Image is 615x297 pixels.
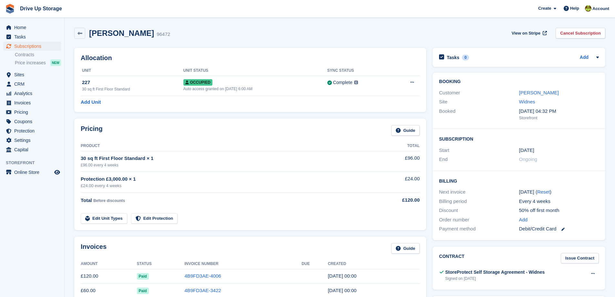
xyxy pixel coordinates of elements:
img: stora-icon-8386f47178a22dfd0bd8f6a31ec36ba5ce8667c1dd55bd0f319d3a0aa187defe.svg [5,4,15,14]
h2: Billing [439,177,599,184]
a: Add Unit [81,99,101,106]
h2: [PERSON_NAME] [89,29,154,37]
div: StoreProtect Self Storage Agreement - Widnes [445,269,545,276]
div: Auto access granted on [DATE] 6:00 AM [183,86,327,92]
div: Storefront [519,115,599,121]
div: Protection £3,000.00 × 1 [81,175,368,183]
th: Unit [81,66,183,76]
td: £24.00 [368,172,420,193]
a: menu [3,168,61,177]
span: Invoices [14,98,53,107]
span: Paid [137,273,149,280]
div: [DATE] ( ) [519,188,599,196]
span: Total [81,197,92,203]
a: menu [3,108,61,117]
th: Invoice Number [184,259,302,269]
span: Pricing [14,108,53,117]
th: Unit Status [183,66,327,76]
a: menu [3,98,61,107]
a: Preview store [53,168,61,176]
div: Signed on [DATE] [445,276,545,281]
span: Price increases [15,60,46,66]
a: Drive Up Storage [17,3,65,14]
div: End [439,156,519,163]
a: Add [519,216,528,224]
th: Product [81,141,368,151]
td: £120.00 [81,269,137,283]
a: menu [3,145,61,154]
a: Guide [391,243,420,254]
a: Reset [537,189,550,195]
div: Order number [439,216,519,224]
a: Add [580,54,589,61]
a: menu [3,80,61,89]
div: Complete [333,79,353,86]
a: menu [3,136,61,145]
h2: Contract [439,253,465,264]
span: Paid [137,288,149,294]
time: 2025-07-21 23:00:21 UTC [328,288,356,293]
th: Amount [81,259,137,269]
a: Edit Protection [131,213,178,224]
span: Protection [14,126,53,135]
div: Next invoice [439,188,519,196]
span: Home [14,23,53,32]
div: Debit/Credit Card [519,225,599,233]
a: Cancel Subscription [556,28,605,38]
a: menu [3,42,61,51]
th: Sync Status [327,66,392,76]
a: [PERSON_NAME] [519,90,559,95]
span: Storefront [6,160,64,166]
div: Every 4 weeks [519,198,599,205]
a: Widnes [519,99,535,104]
time: 2025-08-18 23:00:21 UTC [328,273,356,279]
span: Help [570,5,579,12]
h2: Subscription [439,135,599,142]
span: Ongoing [519,156,538,162]
th: Due [302,259,328,269]
span: Before discounts [93,198,125,203]
a: menu [3,126,61,135]
span: Sites [14,70,53,79]
a: Price increases NEW [15,59,61,66]
span: Capital [14,145,53,154]
a: Guide [391,125,420,136]
a: menu [3,32,61,41]
div: Start [439,147,519,154]
h2: Tasks [447,55,459,60]
time: 2025-07-21 23:00:00 UTC [519,147,534,154]
a: menu [3,89,61,98]
div: [DATE] 04:32 PM [519,108,599,115]
span: Occupied [183,79,212,86]
h2: Pricing [81,125,103,136]
a: View on Stripe [509,28,548,38]
div: Site [439,98,519,106]
span: CRM [14,80,53,89]
span: Coupons [14,117,53,126]
div: Booked [439,108,519,121]
a: Edit Unit Types [81,213,127,224]
h2: Allocation [81,54,420,62]
img: icon-info-grey-7440780725fd019a000dd9b08b2336e03edf1995a4989e88bcd33f0948082b44.svg [354,80,358,84]
a: 4B9FD3AE-3422 [184,288,221,293]
span: Account [592,5,609,12]
div: Customer [439,89,519,97]
div: £24.00 every 4 weeks [81,183,368,189]
h2: Booking [439,79,599,84]
a: menu [3,70,61,79]
a: menu [3,23,61,32]
div: 0 [462,55,469,60]
div: 30 sq ft First Floor Standard × 1 [81,155,368,162]
span: Create [538,5,551,12]
a: 4B9FD3AE-4006 [184,273,221,279]
div: £96.00 every 4 weeks [81,162,368,168]
div: £120.00 [368,196,420,204]
a: Contracts [15,52,61,58]
span: Online Store [14,168,53,177]
span: Tasks [14,32,53,41]
td: £96.00 [368,151,420,171]
th: Total [368,141,420,151]
th: Created [328,259,420,269]
span: View on Stripe [512,30,540,37]
div: 227 [82,79,183,86]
